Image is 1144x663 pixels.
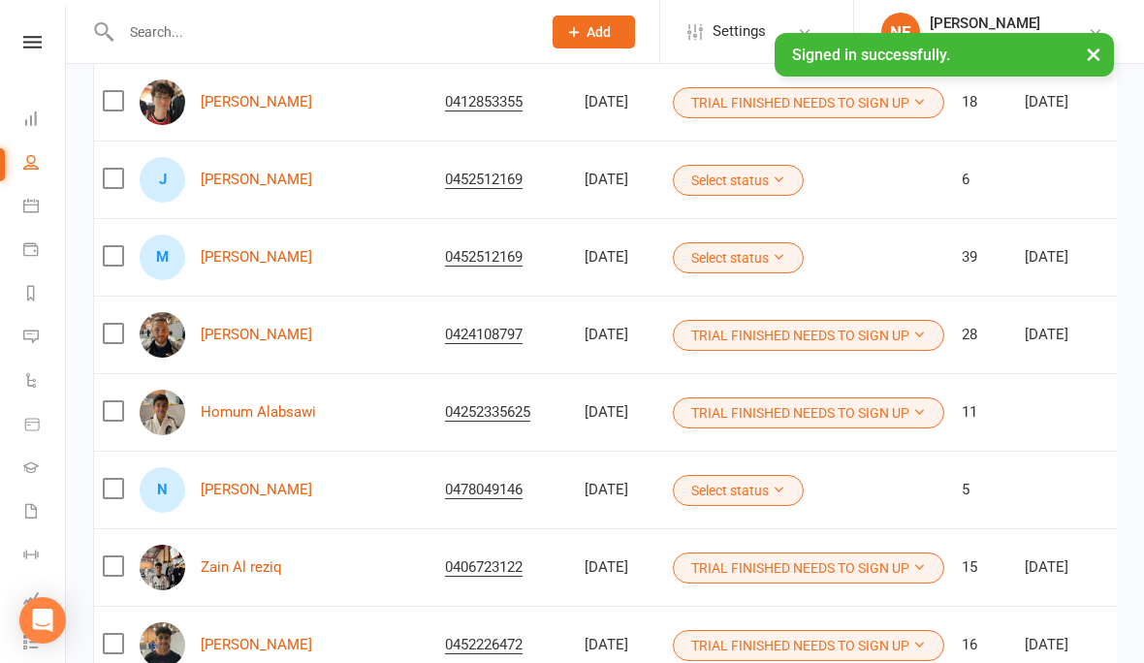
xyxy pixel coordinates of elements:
[962,404,1007,421] div: 11
[673,630,944,661] button: TRIAL FINISHED NEEDS TO SIGN UP
[23,273,67,317] a: Reports
[201,637,312,653] a: [PERSON_NAME]
[587,24,611,40] span: Add
[585,94,655,110] div: [DATE]
[673,552,944,584] button: TRIAL FINISHED NEEDS TO SIGN UP
[930,15,1040,32] div: [PERSON_NAME]
[1025,94,1140,110] div: [DATE]
[23,230,67,273] a: Payments
[140,79,185,125] img: Caleb
[140,157,185,203] div: Jose
[673,242,804,273] button: Select status
[201,94,312,110] a: [PERSON_NAME]
[115,18,527,46] input: Search...
[585,637,655,653] div: [DATE]
[792,46,950,64] span: Signed in successfully.
[673,397,944,428] button: TRIAL FINISHED NEEDS TO SIGN UP
[140,467,185,513] div: Noah
[585,172,655,188] div: [DATE]
[585,404,655,421] div: [DATE]
[962,249,1007,266] div: 39
[1025,249,1140,266] div: [DATE]
[962,482,1007,498] div: 5
[585,559,655,576] div: [DATE]
[962,327,1007,343] div: 28
[1076,33,1111,75] button: ×
[585,249,655,266] div: [DATE]
[1025,327,1140,343] div: [DATE]
[673,165,804,196] button: Select status
[140,545,185,590] img: Zain
[140,390,185,435] img: Homum
[201,482,312,498] a: [PERSON_NAME]
[881,13,920,51] div: NE
[201,249,312,266] a: [PERSON_NAME]
[201,559,282,576] a: Zain Al reziq
[23,186,67,230] a: Calendar
[553,16,635,48] button: Add
[23,404,67,448] a: Product Sales
[23,142,67,186] a: People
[23,579,67,622] a: Assessments
[23,99,67,142] a: Dashboard
[930,32,1040,49] div: The Grappling Lab
[713,10,766,53] span: Settings
[201,404,316,421] a: Homum Alabsawi
[585,327,655,343] div: [DATE]
[140,235,185,280] div: Manuel
[673,475,804,506] button: Select status
[140,312,185,358] img: Bilal
[201,327,312,343] a: [PERSON_NAME]
[1025,559,1140,576] div: [DATE]
[962,94,1007,110] div: 18
[962,559,1007,576] div: 15
[673,87,944,118] button: TRIAL FINISHED NEEDS TO SIGN UP
[19,597,66,644] div: Open Intercom Messenger
[585,482,655,498] div: [DATE]
[1025,637,1140,653] div: [DATE]
[673,320,944,351] button: TRIAL FINISHED NEEDS TO SIGN UP
[201,172,312,188] a: [PERSON_NAME]
[962,172,1007,188] div: 6
[962,637,1007,653] div: 16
